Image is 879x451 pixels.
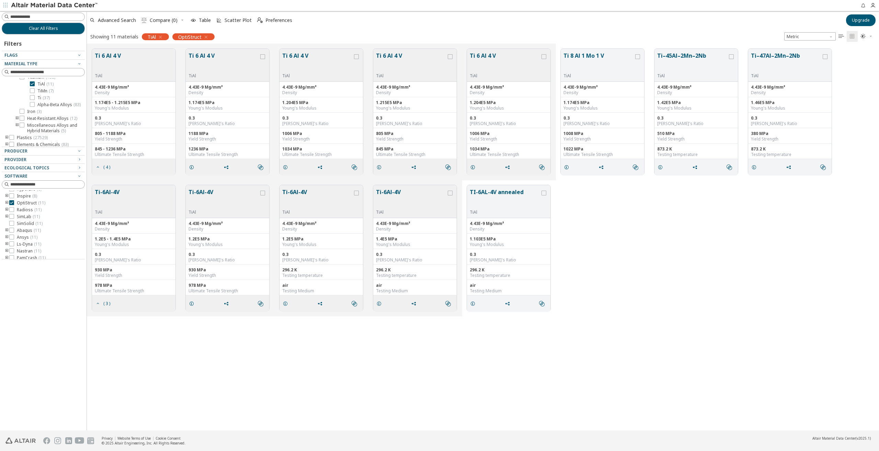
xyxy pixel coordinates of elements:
[189,267,266,273] div: 930 MPa
[4,173,27,179] span: Software
[141,18,147,23] i: 
[95,188,119,210] button: Ti-6Al-4V
[376,52,446,73] button: Ti 6 Al 4 V
[445,301,451,306] i: 
[470,283,548,288] div: air
[189,52,259,73] button: Ti 6 Al 4 V
[376,84,454,90] div: 4.43E-9 Mg/mm³
[376,100,454,105] div: 1.215E5 MPa
[49,88,54,94] span: ( 7 )
[33,214,40,219] span: ( 11 )
[186,297,200,311] button: Details
[751,121,829,126] div: [PERSON_NAME]'s Ratio
[255,297,269,311] button: Similar search
[27,109,42,114] span: Iron
[282,146,360,152] div: 1034 MPa
[17,241,41,247] span: Ls-Dyna
[11,2,99,9] img: Altair Material Data Center
[4,200,9,206] i: toogle group
[376,105,454,111] div: Young's Modulus
[15,116,20,121] i: toogle group
[4,157,26,162] span: Provider
[470,257,548,263] div: [PERSON_NAME]'s Ratio
[34,227,41,233] span: ( 11 )
[17,214,40,219] span: SimLab
[836,31,847,42] button: Table View
[563,146,641,152] div: 1022 MPa
[102,441,185,446] div: © 2025 Altair Engineering, Inc. All Rights Reserved.
[751,152,829,157] div: Testing temperature
[2,51,85,59] button: Flags
[657,90,735,95] div: Density
[95,100,173,105] div: 1.174E5 - 1.215E5 MPa
[5,438,36,444] img: Altair Engineering
[470,121,548,126] div: [PERSON_NAME]'s Ratio
[784,32,836,41] div: Unit System
[376,121,454,126] div: [PERSON_NAME]'s Ratio
[150,18,178,23] span: Compare (0)
[820,165,826,170] i: 
[657,84,735,90] div: 4.43E-9 Mg/mm³
[189,115,266,121] div: 0.3
[563,136,641,142] div: Yield Strength
[282,131,360,136] div: 1006 MPa
[92,160,113,174] button: ( 4 )
[17,193,37,199] span: Inspire
[657,136,735,142] div: Yield Strength
[470,188,540,210] button: TI-6AL-4V annealed
[73,102,81,108] span: ( 83 )
[470,90,548,95] div: Density
[470,226,548,232] div: Density
[282,283,360,288] div: air
[30,234,37,240] span: ( 11 )
[2,60,85,68] button: Material Type
[376,257,454,263] div: [PERSON_NAME]'s Ratio
[282,52,353,73] button: Ti 6 Al 4 V
[470,73,540,79] div: TiAl
[33,135,48,140] span: ( 27529 )
[563,115,641,121] div: 0.3
[220,160,235,174] button: Share
[467,297,481,311] button: Details
[373,297,388,311] button: Details
[178,34,202,40] span: OptiStruct
[282,188,353,210] button: Ti-6Al-4V
[751,84,829,90] div: 4.43E-9 Mg/mm³
[282,242,360,247] div: Young's Modulus
[470,52,540,73] button: Ti 6 Al 4 V
[849,34,855,39] i: 
[563,90,641,95] div: Density
[255,160,269,174] button: Similar search
[29,26,58,31] span: Clear All Filters
[817,160,832,174] button: Similar search
[189,131,266,136] div: 1188 MPa
[2,23,85,34] button: Clear All Filters
[189,121,266,126] div: [PERSON_NAME]'s Ratio
[282,73,353,79] div: TiAl
[17,221,43,226] span: SimSolid
[751,90,829,95] div: Density
[282,84,360,90] div: 4.43E-9 Mg/mm³
[87,44,879,431] div: grid
[17,228,41,233] span: Abaqus
[279,297,294,311] button: Details
[727,165,732,170] i: 
[90,33,138,40] div: Showing 11 materials
[657,115,735,121] div: 0.3
[257,18,263,23] i: 
[563,105,641,111] div: Young's Modulus
[4,248,9,254] i: toogle group
[95,288,173,294] div: Ultimate Tensile Strength
[657,152,735,157] div: Testing temperature
[189,221,266,226] div: 4.43E-9 Mg/mm³
[95,84,173,90] div: 4.43E-9 Mg/mm³
[470,115,548,121] div: 0.3
[751,105,829,111] div: Young's Modulus
[61,128,66,134] span: ( 5 )
[95,105,173,111] div: Young's Modulus
[17,235,37,240] span: Ansys
[102,436,113,441] a: Privacy
[4,228,9,233] i: toogle group
[282,210,353,215] div: TiAl
[95,257,173,263] div: [PERSON_NAME]'s Ratio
